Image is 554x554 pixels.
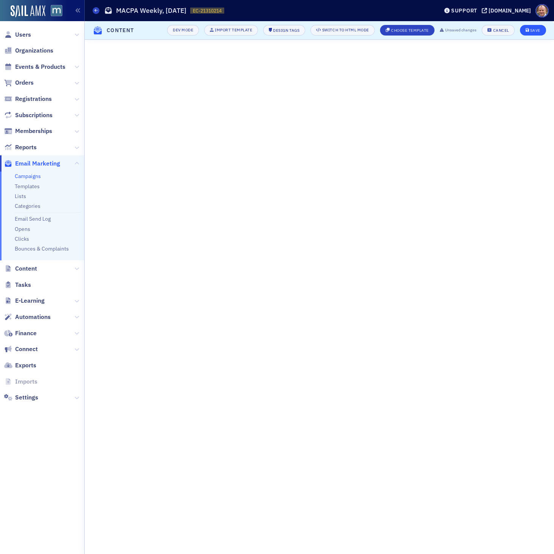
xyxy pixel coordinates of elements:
[4,393,38,402] a: Settings
[215,28,252,32] div: Import Template
[15,378,37,386] span: Imports
[4,63,65,71] a: Events & Products
[310,25,375,36] button: Switch to HTML Mode
[15,143,37,152] span: Reports
[4,95,52,103] a: Registrations
[4,313,51,321] a: Automations
[451,7,477,14] div: Support
[15,265,37,273] span: Content
[4,329,37,337] a: Finance
[15,173,41,180] a: Campaigns
[322,28,369,32] div: Switch to HTML Mode
[15,193,26,200] a: Lists
[489,7,531,14] div: [DOMAIN_NAME]
[15,329,37,337] span: Finance
[4,31,31,39] a: Users
[15,361,36,370] span: Exports
[4,361,36,370] a: Exports
[4,281,31,289] a: Tasks
[193,8,222,14] span: EC-21310214
[493,28,509,32] div: Cancel
[4,143,37,152] a: Reports
[4,127,52,135] a: Memberships
[4,159,60,168] a: Email Marketing
[530,28,540,32] div: Save
[482,8,534,13] button: [DOMAIN_NAME]
[11,5,45,17] img: SailAMX
[45,5,62,18] a: View Homepage
[4,46,53,55] a: Organizations
[15,95,52,103] span: Registrations
[107,26,134,34] h4: Content
[15,203,40,209] a: Categories
[204,25,258,36] button: Import Template
[15,111,53,119] span: Subscriptions
[15,281,31,289] span: Tasks
[15,245,69,252] a: Bounces & Complaints
[4,265,37,273] a: Content
[15,31,31,39] span: Users
[51,5,62,17] img: SailAMX
[15,297,45,305] span: E-Learning
[4,345,38,353] a: Connect
[116,6,186,15] h1: MACPA Weekly, [DATE]
[380,25,435,36] button: Choose Template
[391,28,429,32] div: Choose Template
[15,393,38,402] span: Settings
[4,378,37,386] a: Imports
[263,25,305,36] button: Design Tags
[15,226,30,232] a: Opens
[15,46,53,55] span: Organizations
[15,63,65,71] span: Events & Products
[15,159,60,168] span: Email Marketing
[15,127,52,135] span: Memberships
[15,79,34,87] span: Orders
[4,111,53,119] a: Subscriptions
[4,297,45,305] a: E-Learning
[520,25,546,36] button: Save
[445,27,476,33] span: Unsaved changes
[15,235,29,242] a: Clicks
[273,28,300,32] div: Design Tags
[482,25,514,36] button: Cancel
[535,4,549,17] span: Profile
[4,79,34,87] a: Orders
[15,345,38,353] span: Connect
[15,313,51,321] span: Automations
[15,215,51,222] a: Email Send Log
[167,25,199,36] button: Dev Mode
[15,183,40,190] a: Templates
